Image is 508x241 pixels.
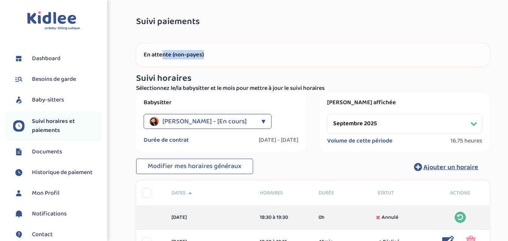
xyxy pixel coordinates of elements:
[32,230,53,239] span: Contact
[136,84,490,93] p: Sélectionnez le/la babysitter et le mois pour mettre à jour le suivi horaires
[13,74,24,85] img: besoin.svg
[327,99,482,106] label: [PERSON_NAME] affichée
[318,214,325,221] span: 0h
[13,53,102,64] a: Dashboard
[13,167,24,178] img: suivihoraire.svg
[32,209,67,218] span: Notifications
[13,208,24,220] img: notification.svg
[166,214,254,221] div: [DATE]
[260,214,308,221] div: 18:30 à 19:30
[431,189,490,197] div: Actions
[13,74,102,85] a: Besoins de garde
[136,159,253,174] button: Modifier mes horaires généraux
[144,136,189,144] label: Durée de contrat
[313,189,372,197] div: Durée
[13,188,24,199] img: profil.svg
[13,188,102,199] a: Mon Profil
[372,189,431,197] div: Statut
[32,54,61,63] span: Dashboard
[403,159,490,175] button: Ajouter un horaire
[13,167,102,178] a: Historique de paiement
[144,51,482,59] p: En attente (non-payes)
[162,114,247,129] span: [PERSON_NAME] - [En cours]
[13,94,24,106] img: babysitters.svg
[450,137,482,145] span: 16.75 heures
[260,189,308,197] span: Horaires
[259,136,299,144] label: [DATE] - [DATE]
[136,74,490,83] h3: Suivi horaires
[13,208,102,220] a: Notifications
[13,94,102,106] a: Baby-sitters
[27,11,80,30] img: logo.svg
[423,162,478,173] span: Ajouter un horaire
[166,189,254,197] div: Dates
[32,95,64,105] span: Baby-sitters
[32,147,62,156] span: Documents
[13,229,102,240] a: Contact
[13,53,24,64] img: dashboard.svg
[13,120,24,132] img: suivihoraire.svg
[13,229,24,240] img: contact.svg
[13,146,102,158] a: Documents
[32,189,59,198] span: Mon Profil
[382,214,398,221] span: Annulé
[327,137,393,145] label: Volume de cette période
[136,17,200,27] span: Suivi paiements
[261,114,265,129] div: ▼
[32,117,102,135] span: Suivi horaires et paiements
[32,168,93,177] span: Historique de paiement
[144,99,299,106] label: Babysitter
[150,117,159,126] img: avatar_shi-caroline.jpeg
[148,161,241,171] span: Modifier mes horaires généraux
[13,146,24,158] img: documents.svg
[32,75,76,84] span: Besoins de garde
[13,117,102,135] a: Suivi horaires et paiements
